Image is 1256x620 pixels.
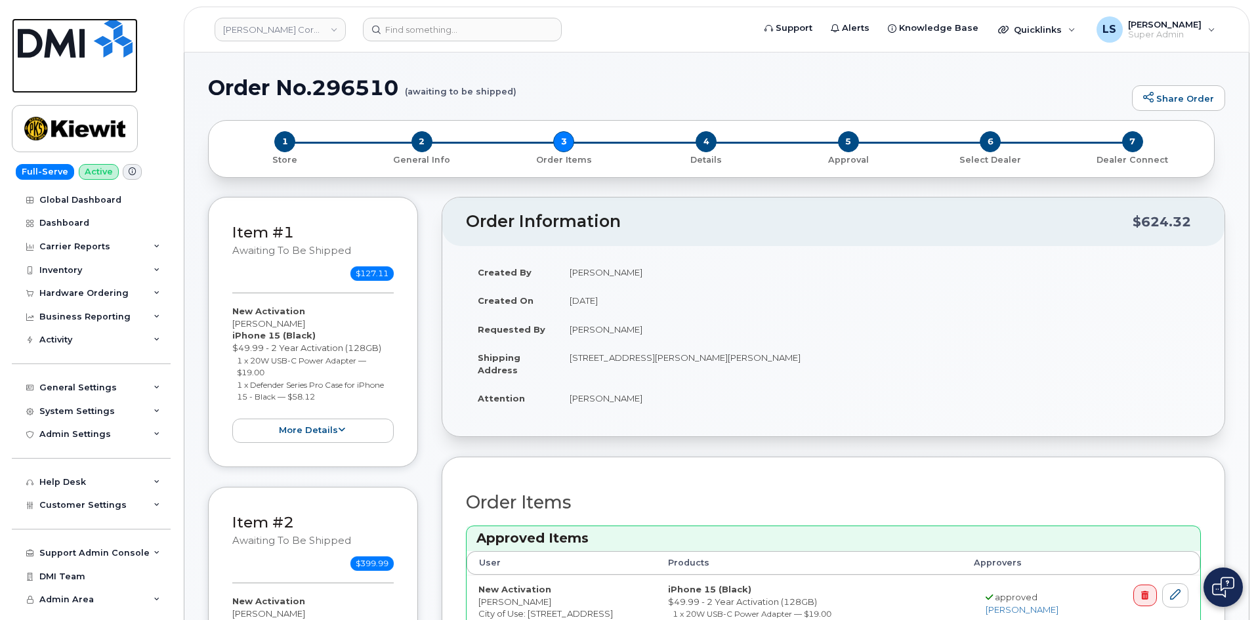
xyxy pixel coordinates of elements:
[232,330,316,341] strong: iPhone 15 (Black)
[237,380,384,402] small: 1 x Defender Series Pro Case for iPhone 15 - Black — $58.12
[558,343,1201,384] td: [STREET_ADDRESS][PERSON_NAME][PERSON_NAME]
[232,419,394,443] button: more details
[232,535,351,547] small: awaiting to be shipped
[356,154,488,166] p: General Info
[466,213,1133,231] h2: Order Information
[838,131,859,152] span: 5
[219,152,351,166] a: 1 Store
[558,258,1201,287] td: [PERSON_NAME]
[1066,154,1198,166] p: Dealer Connect
[478,324,545,335] strong: Requested By
[232,245,351,257] small: awaiting to be shipped
[640,154,772,166] p: Details
[232,596,305,606] strong: New Activation
[635,152,778,166] a: 4 Details
[350,556,394,571] span: $399.99
[1133,209,1191,234] div: $624.32
[274,131,295,152] span: 1
[411,131,432,152] span: 2
[466,493,1201,512] h2: Order Items
[478,352,520,375] strong: Shipping Address
[232,223,294,241] a: Item #1
[995,592,1037,602] span: approved
[558,315,1201,344] td: [PERSON_NAME]
[224,154,346,166] p: Store
[232,305,394,442] div: [PERSON_NAME] $49.99 - 2 Year Activation (128GB)
[351,152,493,166] a: 2 General Info
[232,306,305,316] strong: New Activation
[405,76,516,96] small: (awaiting to be shipped)
[558,286,1201,315] td: [DATE]
[1132,85,1225,112] a: Share Order
[208,76,1125,99] h1: Order No.296510
[986,604,1058,615] a: [PERSON_NAME]
[558,384,1201,413] td: [PERSON_NAME]
[467,551,656,575] th: User
[478,295,534,306] strong: Created On
[478,393,525,403] strong: Attention
[782,154,914,166] p: Approval
[980,131,1001,152] span: 6
[478,267,532,278] strong: Created By
[232,513,294,531] a: Item #2
[925,154,1057,166] p: Select Dealer
[777,152,919,166] a: 5 Approval
[237,356,366,378] small: 1 x 20W USB-C Power Adapter — $19.00
[696,131,717,152] span: 4
[478,584,551,594] strong: New Activation
[1212,577,1234,598] img: Open chat
[673,609,831,619] small: 1 x 20W USB-C Power Adapter — $19.00
[1122,131,1143,152] span: 7
[1061,152,1204,166] a: 7 Dealer Connect
[656,551,962,575] th: Products
[919,152,1062,166] a: 6 Select Dealer
[962,551,1106,575] th: Approvers
[668,584,751,594] strong: iPhone 15 (Black)
[350,266,394,281] span: $127.11
[476,529,1190,547] h3: Approved Items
